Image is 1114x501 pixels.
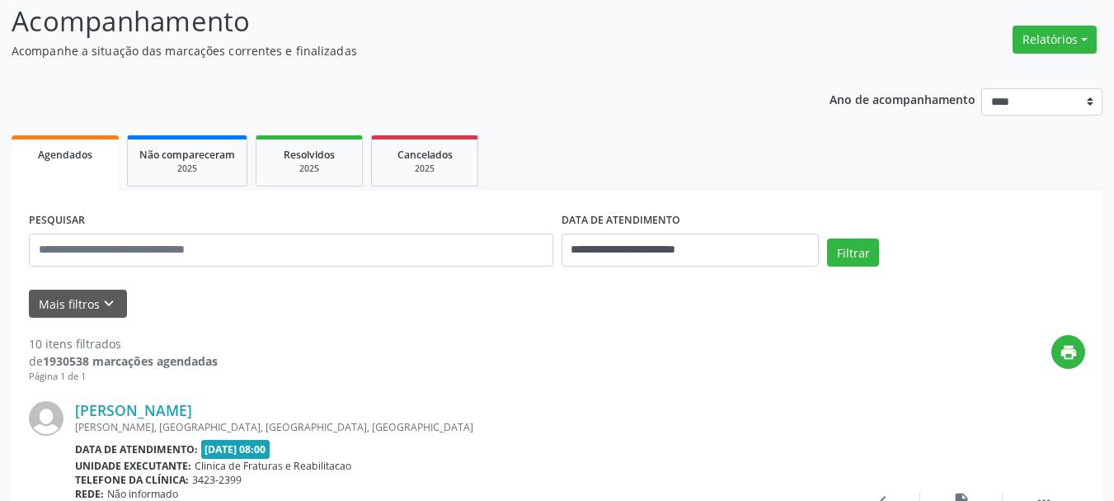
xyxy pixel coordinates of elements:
span: Não compareceram [139,148,235,162]
span: 3423-2399 [192,473,242,487]
button: print [1051,335,1085,369]
p: Acompanhamento [12,1,775,42]
p: Acompanhe a situação das marcações correntes e finalizadas [12,42,775,59]
label: PESQUISAR [29,208,85,234]
span: Resolvidos [284,148,335,162]
span: Não informado [107,487,178,501]
label: DATA DE ATENDIMENTO [562,208,680,234]
button: Relatórios [1013,26,1097,54]
span: [DATE] 08:00 [201,440,270,459]
b: Unidade executante: [75,459,191,473]
strong: 1930538 marcações agendadas [43,353,218,369]
p: Ano de acompanhamento [830,88,975,109]
button: Filtrar [827,239,879,267]
b: Data de atendimento: [75,442,198,456]
button: Mais filtroskeyboard_arrow_down [29,290,127,319]
span: Agendados [38,148,92,162]
div: [PERSON_NAME], [GEOGRAPHIC_DATA], [GEOGRAPHIC_DATA], [GEOGRAPHIC_DATA] [75,420,838,434]
span: Clinica de Fraturas e Reabilitacao [195,459,351,473]
div: 2025 [383,163,466,175]
b: Rede: [75,487,104,501]
img: img [29,401,63,436]
div: 2025 [268,163,350,175]
div: Página 1 de 1 [29,370,218,384]
i: print [1060,343,1078,362]
div: 2025 [139,163,235,175]
b: Telefone da clínica: [75,473,189,487]
div: de [29,352,218,370]
span: Cancelados [397,148,453,162]
i: keyboard_arrow_down [100,295,118,313]
a: [PERSON_NAME] [75,401,192,419]
div: 10 itens filtrados [29,335,218,352]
